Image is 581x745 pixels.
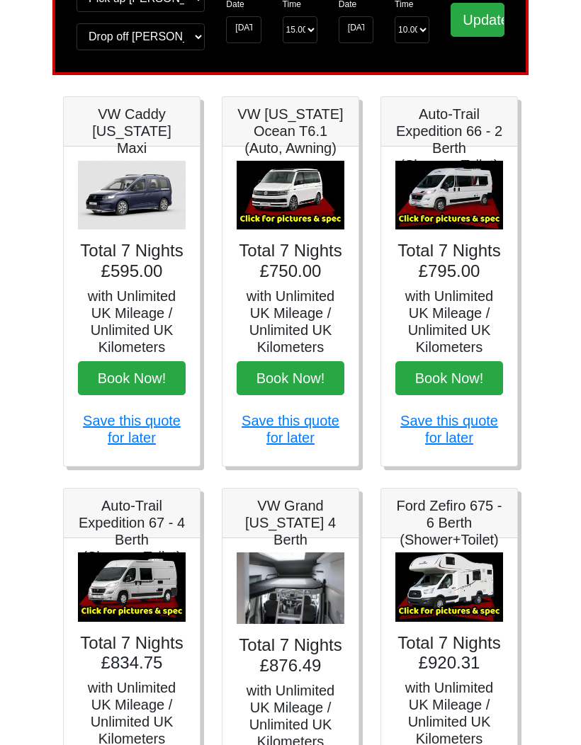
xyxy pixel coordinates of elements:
[237,106,344,157] h5: VW [US_STATE] Ocean T6.1 (Auto, Awning)
[395,361,503,395] button: Book Now!
[395,288,503,356] h5: with Unlimited UK Mileage / Unlimited UK Kilometers
[395,106,503,174] h5: Auto-Trail Expedition 66 - 2 Berth (Shower+Toilet)
[395,552,503,622] img: Ford Zefiro 675 - 6 Berth (Shower+Toilet)
[395,633,503,674] h4: Total 7 Nights £920.31
[237,288,344,356] h5: with Unlimited UK Mileage / Unlimited UK Kilometers
[78,633,186,674] h4: Total 7 Nights £834.75
[78,241,186,282] h4: Total 7 Nights £595.00
[78,106,186,157] h5: VW Caddy [US_STATE] Maxi
[237,241,344,282] h4: Total 7 Nights £750.00
[78,497,186,565] h5: Auto-Trail Expedition 67 - 4 Berth (Shower+Toilet)
[237,635,344,676] h4: Total 7 Nights £876.49
[237,361,344,395] button: Book Now!
[237,161,344,230] img: VW California Ocean T6.1 (Auto, Awning)
[78,288,186,356] h5: with Unlimited UK Mileage / Unlimited UK Kilometers
[78,361,186,395] button: Book Now!
[226,16,261,43] input: Start Date
[78,552,186,622] img: Auto-Trail Expedition 67 - 4 Berth (Shower+Toilet)
[237,497,344,548] h5: VW Grand [US_STATE] 4 Berth
[395,241,503,282] h4: Total 7 Nights £795.00
[395,497,503,548] h5: Ford Zefiro 675 - 6 Berth (Shower+Toilet)
[83,413,181,445] a: Save this quote for later
[395,161,503,230] img: Auto-Trail Expedition 66 - 2 Berth (Shower+Toilet)
[451,3,504,37] input: Update
[400,413,498,445] a: Save this quote for later
[242,413,339,445] a: Save this quote for later
[78,161,186,230] img: VW Caddy California Maxi
[339,16,373,43] input: Return Date
[237,552,344,624] img: VW Grand California 4 Berth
